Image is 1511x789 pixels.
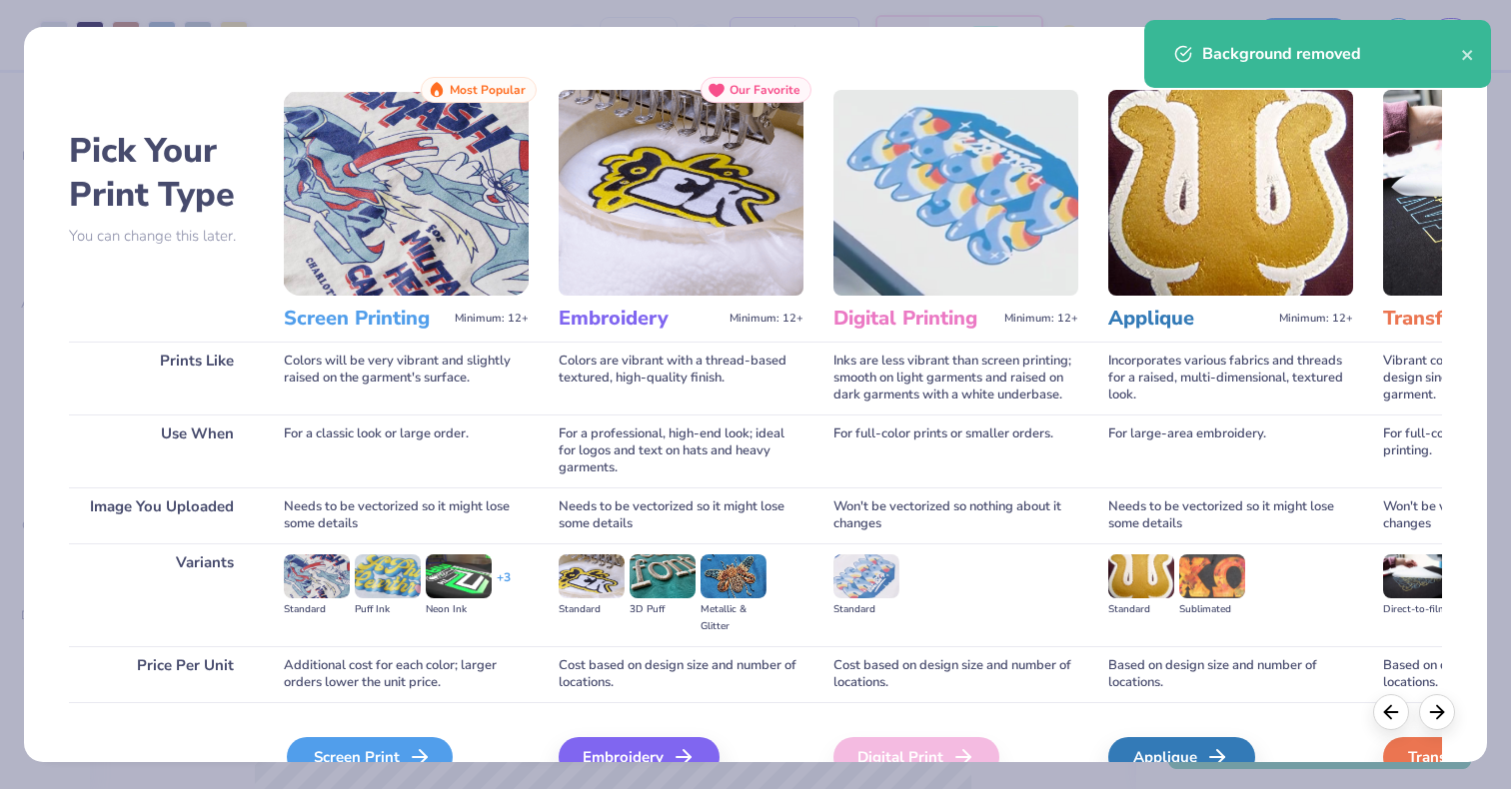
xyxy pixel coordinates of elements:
[497,569,511,603] div: + 3
[833,646,1078,702] div: Cost based on design size and number of locations.
[833,737,999,777] div: Digital Print
[833,414,1078,487] div: For full-color prints or smaller orders.
[426,601,492,618] div: Neon Ink
[833,342,1078,414] div: Inks are less vibrant than screen printing; smooth on light garments and raised on dark garments ...
[701,601,766,635] div: Metallic & Glitter
[426,554,492,598] img: Neon Ink
[69,414,254,487] div: Use When
[1179,601,1245,618] div: Sublimated
[730,83,800,97] span: Our Favorite
[69,228,254,245] p: You can change this later.
[559,414,803,487] div: For a professional, high-end look; ideal for logos and text on hats and heavy garments.
[559,306,722,332] h3: Embroidery
[630,601,696,618] div: 3D Puff
[69,646,254,702] div: Price Per Unit
[1108,90,1353,296] img: Applique
[1461,42,1475,66] button: close
[559,646,803,702] div: Cost based on design size and number of locations.
[355,554,421,598] img: Puff Ink
[284,342,529,414] div: Colors will be very vibrant and slightly raised on the garment's surface.
[833,554,899,598] img: Standard
[284,414,529,487] div: For a classic look or large order.
[559,737,720,777] div: Embroidery
[1108,554,1174,598] img: Standard
[730,312,803,326] span: Minimum: 12+
[1202,42,1461,66] div: Background removed
[355,601,421,618] div: Puff Ink
[1279,312,1353,326] span: Minimum: 12+
[1108,601,1174,618] div: Standard
[287,737,453,777] div: Screen Print
[1108,306,1271,332] h3: Applique
[559,90,803,296] img: Embroidery
[1383,554,1449,598] img: Direct-to-film
[1108,414,1353,487] div: For large-area embroidery.
[69,487,254,543] div: Image You Uploaded
[69,129,254,217] h2: Pick Your Print Type
[1108,646,1353,702] div: Based on design size and number of locations.
[559,601,625,618] div: Standard
[833,487,1078,543] div: Won't be vectorized so nothing about it changes
[1179,554,1245,598] img: Sublimated
[1108,737,1255,777] div: Applique
[69,342,254,414] div: Prints Like
[455,312,529,326] span: Minimum: 12+
[630,554,696,598] img: 3D Puff
[833,90,1078,296] img: Digital Printing
[69,543,254,646] div: Variants
[1108,487,1353,543] div: Needs to be vectorized so it might lose some details
[833,306,996,332] h3: Digital Printing
[284,646,529,702] div: Additional cost for each color; larger orders lower the unit price.
[284,554,350,598] img: Standard
[284,306,447,332] h3: Screen Printing
[559,342,803,414] div: Colors are vibrant with a thread-based textured, high-quality finish.
[701,554,766,598] img: Metallic & Glitter
[1383,601,1449,618] div: Direct-to-film
[284,90,529,296] img: Screen Printing
[1004,312,1078,326] span: Minimum: 12+
[284,601,350,618] div: Standard
[559,554,625,598] img: Standard
[559,487,803,543] div: Needs to be vectorized so it might lose some details
[284,487,529,543] div: Needs to be vectorized so it might lose some details
[833,601,899,618] div: Standard
[450,83,526,97] span: Most Popular
[1108,342,1353,414] div: Incorporates various fabrics and threads for a raised, multi-dimensional, textured look.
